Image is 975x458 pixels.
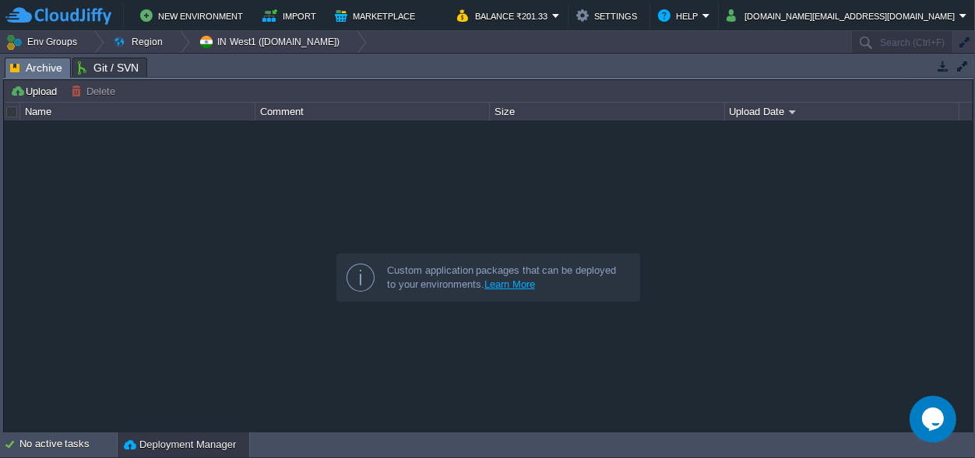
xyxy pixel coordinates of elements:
[727,6,959,25] button: [DOMAIN_NAME][EMAIL_ADDRESS][DOMAIN_NAME]
[21,103,254,121] div: Name
[457,6,552,25] button: Balance ₹201.33
[335,6,420,25] button: Marketplace
[10,84,62,98] button: Upload
[19,432,117,457] div: No active tasks
[5,6,111,26] img: CloudJiffy
[726,103,959,121] div: Upload Date
[256,103,489,121] div: Comment
[491,103,723,121] div: Size
[71,84,120,98] button: Delete
[10,58,62,78] span: Archive
[658,6,702,25] button: Help
[387,264,627,292] div: Custom application packages that can be deployed to your environments.
[124,437,236,453] button: Deployment Manager
[262,6,321,25] button: Import
[140,6,248,25] button: New Environment
[910,396,959,442] iframe: chat widget
[576,6,642,25] button: Settings
[5,31,83,53] button: Env Groups
[484,278,535,290] a: Learn More
[113,31,168,53] button: Region
[78,58,139,77] span: Git / SVN
[199,31,345,53] button: IN West1 ([DOMAIN_NAME])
